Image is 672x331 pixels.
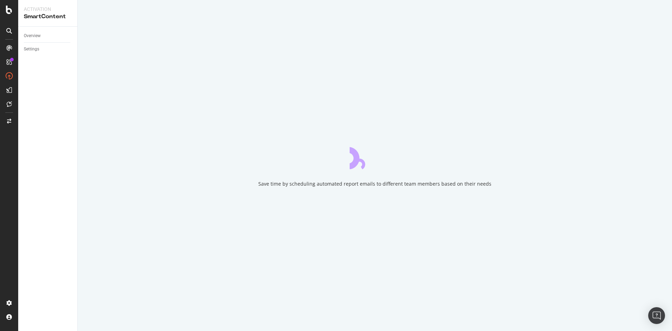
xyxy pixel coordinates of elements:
[258,180,491,187] div: Save time by scheduling automated report emails to different team members based on their needs
[24,46,72,53] a: Settings
[24,6,72,13] div: Activation
[24,32,72,40] a: Overview
[648,307,665,324] div: Open Intercom Messenger
[24,46,39,53] div: Settings
[350,144,400,169] div: animation
[24,13,72,21] div: SmartContent
[24,32,41,40] div: Overview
